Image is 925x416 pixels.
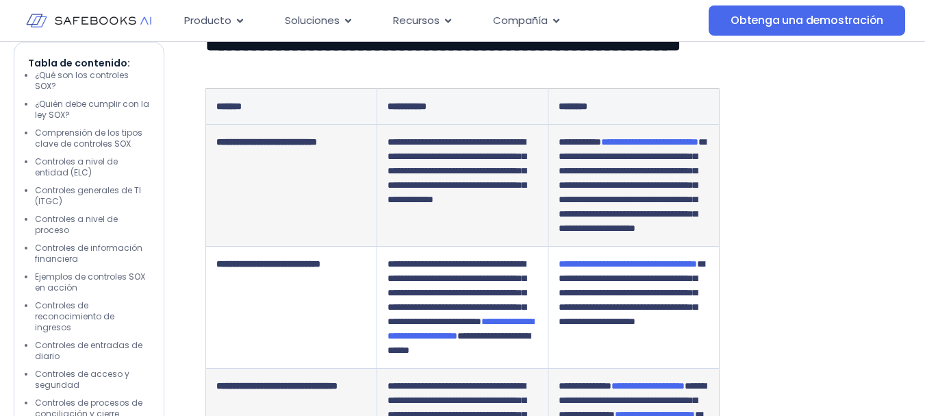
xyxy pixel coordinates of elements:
[35,69,129,92] font: ¿Qué son los controles SOX?
[709,5,905,36] a: Obtenga una demostración
[28,56,130,70] font: Tabla de contenido:
[35,299,114,333] font: Controles de reconocimiento de ingresos
[184,13,231,27] font: Producto
[35,242,142,265] font: Controles de información financiera
[35,213,118,236] font: Controles a nivel de proceso
[35,98,149,121] font: ¿Quién debe cumplir con la ley SOX?
[35,368,129,391] font: Controles de acceso y seguridad
[35,127,142,149] font: Comprensión de los tipos clave de controles SOX
[35,156,118,178] font: Controles a nivel de entidad (ELC)
[35,339,142,362] font: Controles de entradas de diario
[173,8,709,34] div: Alternar menú
[35,184,141,207] font: Controles generales de TI (ITGC)
[285,13,340,27] font: Soluciones
[35,271,145,293] font: Ejemplos de controles SOX en acción
[493,13,548,27] font: Compañía
[731,12,883,28] font: Obtenga una demostración
[173,8,709,34] nav: Menú
[393,13,440,27] font: Recursos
